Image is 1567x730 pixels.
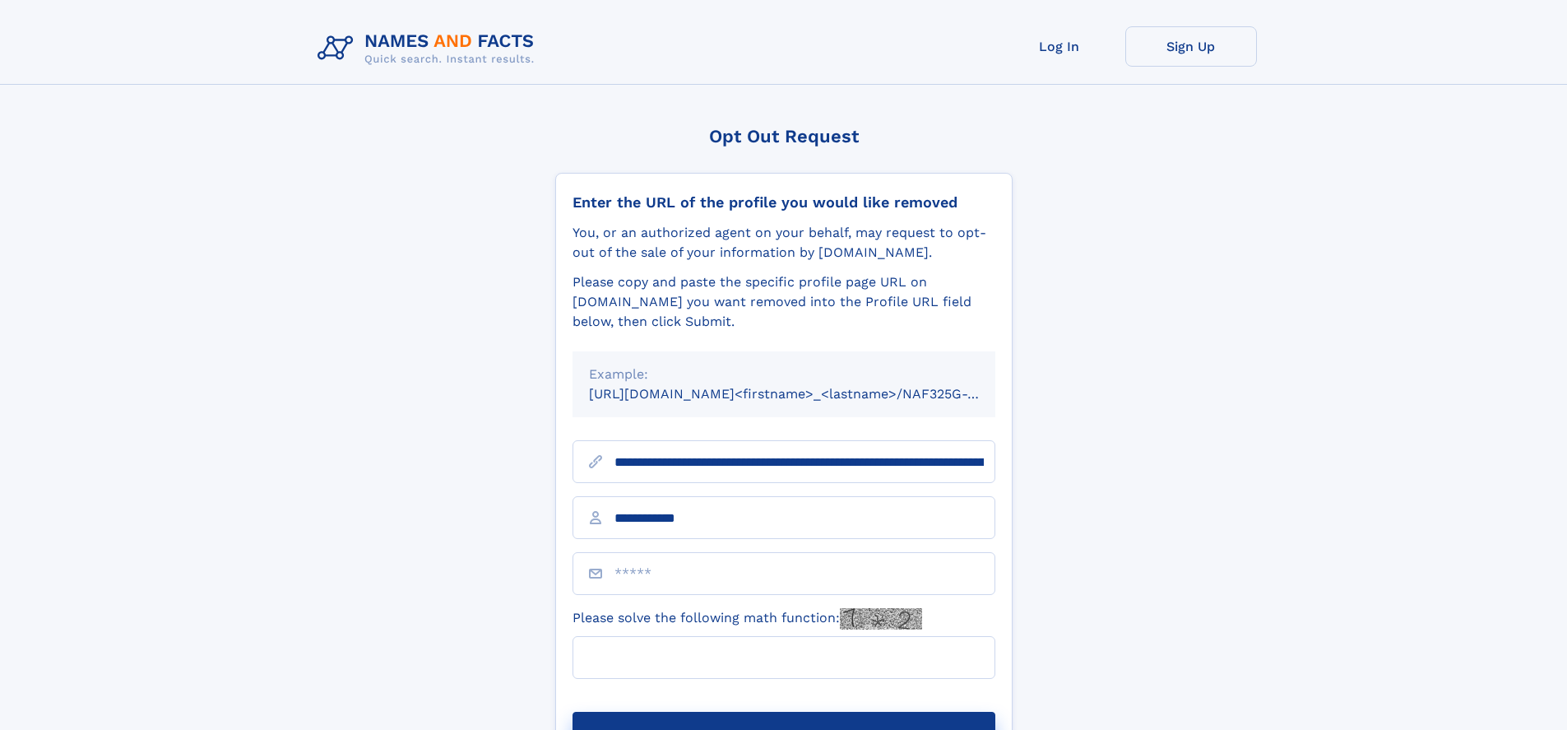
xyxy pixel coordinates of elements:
a: Log In [994,26,1125,67]
img: Logo Names and Facts [311,26,548,71]
div: Please copy and paste the specific profile page URL on [DOMAIN_NAME] you want removed into the Pr... [573,272,995,332]
div: Opt Out Request [555,126,1013,146]
div: You, or an authorized agent on your behalf, may request to opt-out of the sale of your informatio... [573,223,995,263]
label: Please solve the following math function: [573,608,922,630]
a: Sign Up [1125,26,1257,67]
div: Example: [589,365,979,384]
small: [URL][DOMAIN_NAME]<firstname>_<lastname>/NAF325G-xxxxxxxx [589,386,1027,402]
div: Enter the URL of the profile you would like removed [573,193,995,212]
